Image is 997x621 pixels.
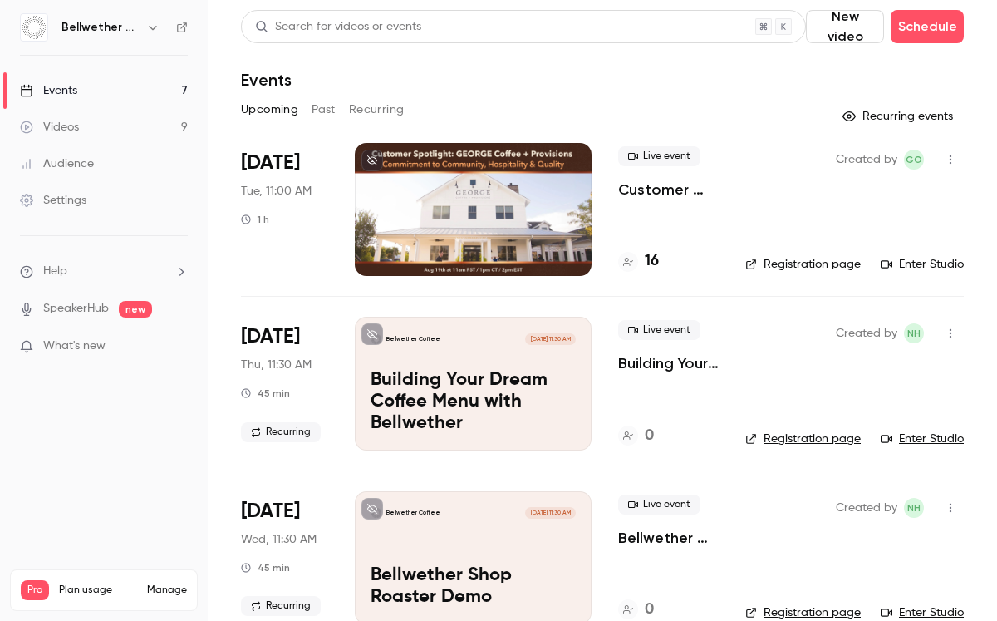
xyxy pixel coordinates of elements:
div: 1 h [241,213,269,226]
span: [DATE] [241,323,300,350]
div: Aug 19 Tue, 11:00 AM (America/Los Angeles) [241,143,328,276]
p: Building Your Dream Coffee Menu with Bellwether [371,370,576,434]
a: Registration page [745,604,861,621]
a: 16 [618,250,659,273]
h4: 0 [645,425,654,447]
a: Registration page [745,256,861,273]
a: Enter Studio [881,604,964,621]
span: Thu, 11:30 AM [241,357,312,373]
a: Bellwether Shop Roaster Demo [618,528,719,548]
span: Live event [618,495,700,515]
span: [DATE] [241,498,300,525]
div: Videos [20,119,79,136]
button: Recurring [349,96,405,123]
div: Settings [20,192,86,209]
span: Wed, 11:30 AM [241,531,317,548]
a: 0 [618,425,654,447]
a: Enter Studio [881,431,964,447]
h6: Bellwether Coffee [61,19,140,36]
div: Search for videos or events [255,18,421,36]
span: Live event [618,146,700,166]
span: Recurring [241,596,321,616]
span: Plan usage [59,584,137,597]
span: Gabrielle Oliveira [904,150,924,170]
span: Nick Heustis [904,323,924,343]
a: Registration page [745,431,861,447]
p: Bellwether Shop Roaster Demo [371,565,576,609]
a: Manage [147,584,187,597]
h4: 16 [645,250,659,273]
span: What's new [43,338,106,355]
a: Enter Studio [881,256,964,273]
span: Created by [836,150,897,170]
div: 45 min [241,387,290,400]
span: Live event [618,320,700,340]
span: [DATE] 11:30 AM [525,507,575,519]
span: new [119,301,152,318]
button: Upcoming [241,96,298,123]
a: Building Your Dream Coffee Menu with Bellwether Bellwether Coffee[DATE] 11:30 AMBuilding Your Dre... [355,317,592,450]
div: Audience [20,155,94,172]
span: Help [43,263,67,280]
span: NH [907,498,921,518]
li: help-dropdown-opener [20,263,188,280]
a: SpeakerHub [43,300,109,318]
p: Bellwether Coffee [386,335,440,343]
div: Events [20,82,77,99]
span: Nick Heustis [904,498,924,518]
span: NH [907,323,921,343]
h4: 0 [645,599,654,621]
button: Past [312,96,336,123]
div: 45 min [241,561,290,574]
span: GO [906,150,922,170]
button: Schedule [891,10,964,43]
h1: Events [241,70,292,90]
span: Pro [21,580,49,600]
span: [DATE] [241,150,300,176]
div: Aug 21 Thu, 11:30 AM (America/Los Angeles) [241,317,328,450]
p: Bellwether Coffee [386,509,440,517]
a: 0 [618,599,654,621]
span: Created by [836,498,897,518]
span: Tue, 11:00 AM [241,183,312,200]
img: Bellwether Coffee [21,14,47,41]
span: [DATE] 11:30 AM [525,333,575,345]
a: Customer Spotlight: [PERSON_NAME] + Provisions’ Commitment to Community, Hospitality & Quality [618,180,719,200]
span: Created by [836,323,897,343]
span: Recurring [241,422,321,442]
a: Building Your Dream Coffee Menu with Bellwether [618,353,719,373]
button: New video [806,10,884,43]
button: Recurring events [835,103,964,130]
